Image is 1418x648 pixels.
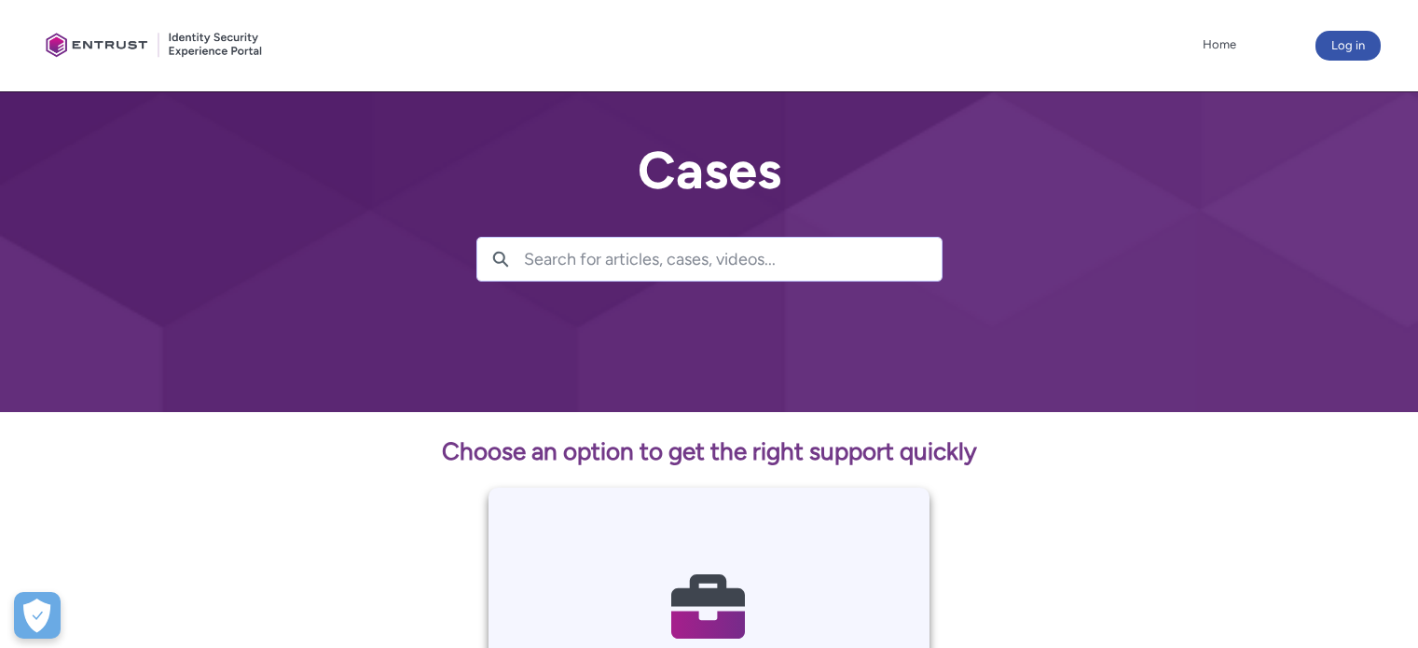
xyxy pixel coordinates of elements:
[476,142,943,200] h2: Cases
[244,434,1175,470] p: Choose an option to get the right support quickly
[14,592,61,639] div: Cookie Preferences
[14,592,61,639] button: Open Preferences
[1315,31,1381,61] button: Log in
[524,238,942,281] input: Search for articles, cases, videos...
[1198,31,1241,59] a: Home
[477,238,524,281] button: Search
